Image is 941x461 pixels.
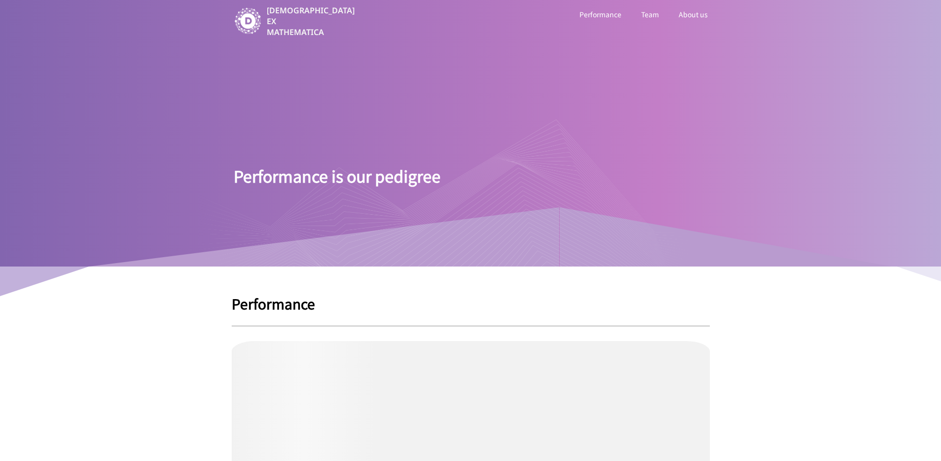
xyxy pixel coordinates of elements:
[234,7,262,36] img: image
[267,5,357,38] p: [DEMOGRAPHIC_DATA] EX MATHEMATICA
[639,8,661,21] a: Team
[577,8,623,21] a: Performance
[677,8,710,21] a: About us
[232,296,710,311] h1: Performance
